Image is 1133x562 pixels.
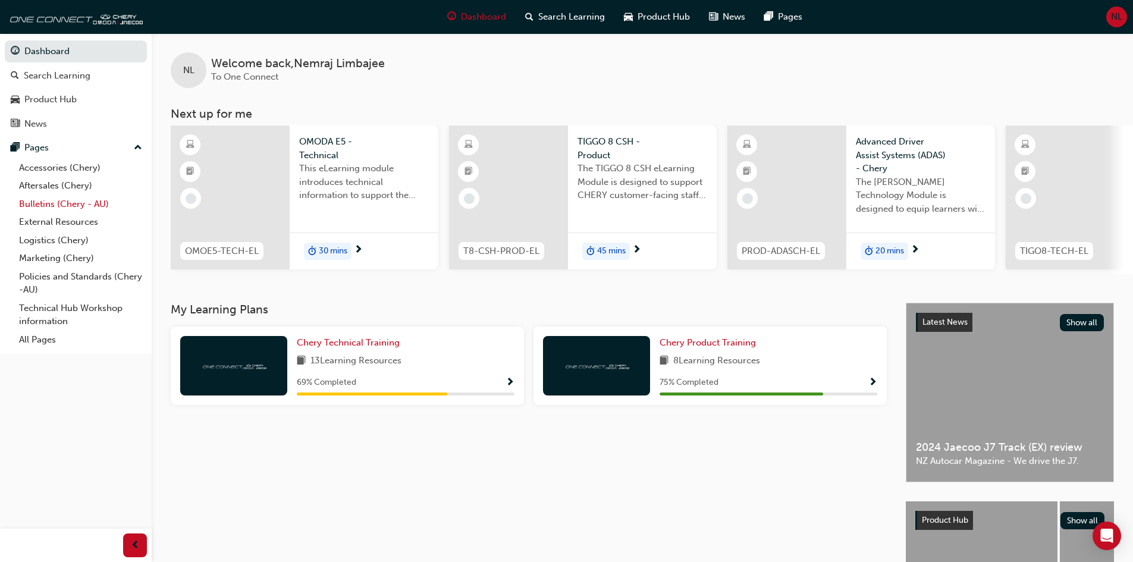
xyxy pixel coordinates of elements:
span: news-icon [11,119,20,130]
span: 2024 Jaecoo J7 Track (EX) review [916,441,1104,454]
div: News [24,117,47,131]
span: book-icon [297,354,306,369]
a: Product HubShow all [915,511,1104,530]
span: Product Hub [638,10,690,24]
span: duration-icon [586,244,595,259]
img: oneconnect [6,5,143,29]
span: learningRecordVerb_NONE-icon [186,193,196,204]
span: Advanced Driver Assist Systems (ADAS) - Chery [856,135,986,175]
span: Chery Product Training [660,337,756,348]
span: Chery Technical Training [297,337,400,348]
span: Show Progress [868,378,877,388]
a: All Pages [14,331,147,349]
span: car-icon [624,10,633,24]
span: next-icon [354,245,363,256]
a: guage-iconDashboard [438,5,516,29]
a: External Resources [14,213,147,231]
button: Show all [1060,512,1105,529]
a: Policies and Standards (Chery -AU) [14,268,147,299]
span: The [PERSON_NAME] Technology Module is designed to equip learners with essential knowledge about ... [856,175,986,216]
div: Search Learning [24,69,90,83]
span: Latest News [922,317,968,327]
img: oneconnect [201,360,266,371]
a: Product Hub [5,89,147,111]
span: NL [1111,10,1122,24]
a: PROD-ADASCH-ELAdvanced Driver Assist Systems (ADAS) - CheryThe [PERSON_NAME] Technology Module is... [727,125,995,269]
a: pages-iconPages [755,5,812,29]
span: This eLearning module introduces technical information to support the entry-level knowledge requi... [299,162,429,202]
span: booktick-icon [743,164,751,180]
button: Show all [1060,314,1104,331]
a: Chery Technical Training [297,336,404,350]
a: news-iconNews [699,5,755,29]
span: Pages [778,10,802,24]
span: learningRecordVerb_NONE-icon [464,193,475,204]
h3: My Learning Plans [171,303,887,316]
span: learningResourceType_ELEARNING-icon [743,137,751,153]
a: Latest NewsShow all2024 Jaecoo J7 Track (EX) reviewNZ Autocar Magazine - We drive the J7. [906,303,1114,482]
div: Pages [24,141,49,155]
span: learningResourceType_ELEARNING-icon [1021,137,1030,153]
a: Chery Product Training [660,336,761,350]
span: 45 mins [597,244,626,258]
span: next-icon [632,245,641,256]
span: 75 % Completed [660,376,718,390]
a: Dashboard [5,40,147,62]
span: guage-icon [447,10,456,24]
span: news-icon [709,10,718,24]
span: TIGGO 8 CSH - Product [578,135,707,162]
a: T8-CSH-PROD-ELTIGGO 8 CSH - ProductThe TIGGO 8 CSH eLearning Module is designed to support CHERY ... [449,125,717,269]
span: learningResourceType_ELEARNING-icon [186,137,194,153]
span: learningResourceType_ELEARNING-icon [465,137,473,153]
button: DashboardSearch LearningProduct HubNews [5,38,147,137]
a: Logistics (Chery) [14,231,147,250]
span: 8 Learning Resources [673,354,760,369]
span: Welcome back , Nemraj Limbajee [211,57,385,71]
a: Latest NewsShow all [916,313,1104,332]
span: NL [183,64,194,77]
span: Show Progress [506,378,514,388]
span: learningRecordVerb_NONE-icon [1021,193,1031,204]
span: PROD-ADASCH-EL [742,244,820,258]
h3: Next up for me [152,107,1133,121]
span: 13 Learning Resources [310,354,401,369]
button: Show Progress [506,375,514,390]
a: Aftersales (Chery) [14,177,147,195]
span: OMODA E5 - Technical [299,135,429,162]
span: guage-icon [11,46,20,57]
span: Search Learning [538,10,605,24]
a: car-iconProduct Hub [614,5,699,29]
span: News [723,10,745,24]
span: booktick-icon [465,164,473,180]
span: To One Connect [211,71,278,82]
img: oneconnect [564,360,629,371]
span: booktick-icon [186,164,194,180]
span: search-icon [11,71,19,81]
span: up-icon [134,140,142,156]
a: Accessories (Chery) [14,159,147,177]
div: Open Intercom Messenger [1093,522,1121,550]
a: Bulletins (Chery - AU) [14,195,147,214]
span: The TIGGO 8 CSH eLearning Module is designed to support CHERY customer-facing staff with the prod... [578,162,707,202]
span: book-icon [660,354,668,369]
span: Product Hub [922,515,968,525]
span: car-icon [11,95,20,105]
span: T8-CSH-PROD-EL [463,244,539,258]
div: Product Hub [24,93,77,106]
span: learningRecordVerb_NONE-icon [742,193,753,204]
span: duration-icon [308,244,316,259]
a: search-iconSearch Learning [516,5,614,29]
span: NZ Autocar Magazine - We drive the J7. [916,454,1104,468]
span: next-icon [911,245,919,256]
button: Pages [5,137,147,159]
a: OMOE5-TECH-ELOMODA E5 - TechnicalThis eLearning module introduces technical information to suppor... [171,125,438,269]
a: Marketing (Chery) [14,249,147,268]
span: 30 mins [319,244,347,258]
span: duration-icon [865,244,873,259]
button: NL [1106,7,1127,27]
a: Technical Hub Workshop information [14,299,147,331]
span: search-icon [525,10,533,24]
a: News [5,113,147,135]
span: TIGO8-TECH-EL [1020,244,1088,258]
